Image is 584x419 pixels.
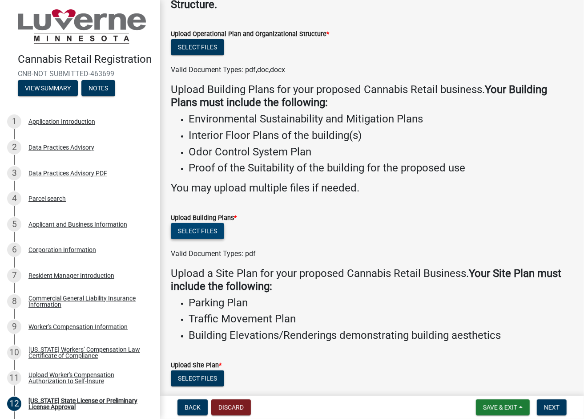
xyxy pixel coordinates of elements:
div: 8 [7,294,21,309]
button: Select files [171,370,224,386]
wm-modal-confirm: Summary [18,85,78,92]
button: Save & Exit [476,399,530,415]
div: Data Practices Advisory [28,144,94,151]
div: 6 [7,243,21,257]
h4: Parking Plan [189,297,573,309]
div: Upload Worker's Compensation Authorization to Self-Insure [28,372,146,384]
h4: Traffic Movement Plan [189,313,573,325]
h4: Interior Floor Plans of the building(s) [189,129,573,142]
wm-modal-confirm: Notes [81,85,115,92]
button: Back [177,399,208,415]
div: 9 [7,320,21,334]
button: Notes [81,80,115,96]
button: View Summary [18,80,78,96]
div: [US_STATE] State License or Preliminary License Approval [28,398,146,410]
div: 10 [7,346,21,360]
div: Data Practices Advisory PDF [28,170,107,176]
div: 2 [7,140,21,155]
label: Upload Building Plans [171,215,237,221]
span: Valid Document Types: pdf [171,249,256,258]
button: Select files [171,39,224,55]
h4: Building Elevations/Renderings demonstrating building aesthetics [189,329,573,342]
div: 3 [7,166,21,180]
span: Next [544,404,560,411]
div: 4 [7,191,21,206]
div: 11 [7,371,21,385]
button: Discard [211,399,251,415]
div: 7 [7,268,21,283]
button: Next [537,399,567,415]
span: Valid Document Types: pdf,doc,docx [171,65,285,74]
span: Save & Exit [483,404,517,411]
img: City of Luverne, Minnesota [18,9,146,44]
div: Worker's Compensation Information [28,324,128,330]
strong: Your Building Plans must include the following: [171,83,547,109]
label: Upload Site Plan [171,362,222,369]
h4: You may upload multiple files if needed. [171,182,573,195]
div: 1 [7,114,21,129]
div: Corporation Information [28,247,96,253]
div: Commercial General Liability Insurance Information [28,295,146,308]
div: Application Introduction [28,118,95,125]
div: Applicant and Business Information [28,221,127,228]
div: Parcel search [28,195,66,202]
h4: Cannabis Retail Registration [18,53,153,66]
h4: Environmental Sustainability and Mitigation Plans [189,113,573,126]
div: [US_STATE] Workers’ Compensation Law Certificate of Compliance [28,346,146,359]
div: Resident Manager Introduction [28,273,114,279]
button: Select files [171,223,224,239]
span: CNB-NOT SUBMITTED-463699 [18,69,142,78]
h4: Upload Building Plans for your proposed Cannabis Retail business. [171,83,573,109]
h4: Upload a Site Plan for your proposed Cannabis Retail Business. [171,267,573,293]
div: 5 [7,217,21,232]
h4: Proof of the Suitability of the building for the proposed use [189,162,573,175]
span: Back [185,404,201,411]
strong: Your Site Plan must include the following: [171,267,561,293]
h4: Odor Control System Plan [189,146,573,159]
div: 12 [7,397,21,411]
label: Upload Operational Plan and Organizational Structure [171,31,329,37]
